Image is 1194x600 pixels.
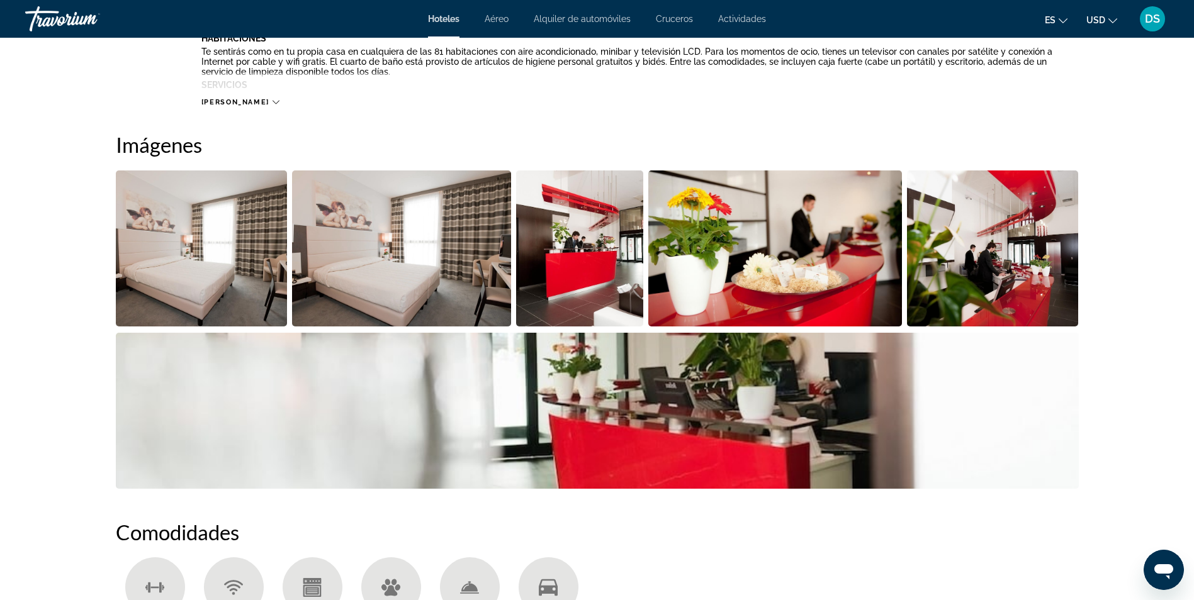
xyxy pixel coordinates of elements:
[116,332,1079,489] button: Open full-screen image slider
[1045,11,1067,29] button: Change language
[201,97,279,107] button: [PERSON_NAME]
[1136,6,1169,32] button: User Menu
[116,170,288,327] button: Open full-screen image slider
[485,14,509,24] a: Aéreo
[907,170,1079,327] button: Open full-screen image slider
[25,3,151,35] a: Travorium
[648,170,902,327] button: Open full-screen image slider
[534,14,631,24] a: Alquiler de automóviles
[292,170,511,327] button: Open full-screen image slider
[1144,550,1184,590] iframe: Botón para iniciar la ventana de mensajería
[1086,15,1105,25] span: USD
[1145,13,1160,25] span: DS
[1086,11,1117,29] button: Change currency
[1045,15,1056,25] span: es
[656,14,693,24] a: Cruceros
[201,98,269,106] span: [PERSON_NAME]
[116,132,1079,157] h2: Imágenes
[718,14,766,24] a: Actividades
[428,14,459,24] a: Hoteles
[201,33,266,43] b: Habitaciones
[116,519,1079,545] h2: Comodidades
[516,170,644,327] button: Open full-screen image slider
[201,47,1079,77] p: Te sentirás como en tu propia casa en cualquiera de las 81 habitaciones con aire acondicionado, m...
